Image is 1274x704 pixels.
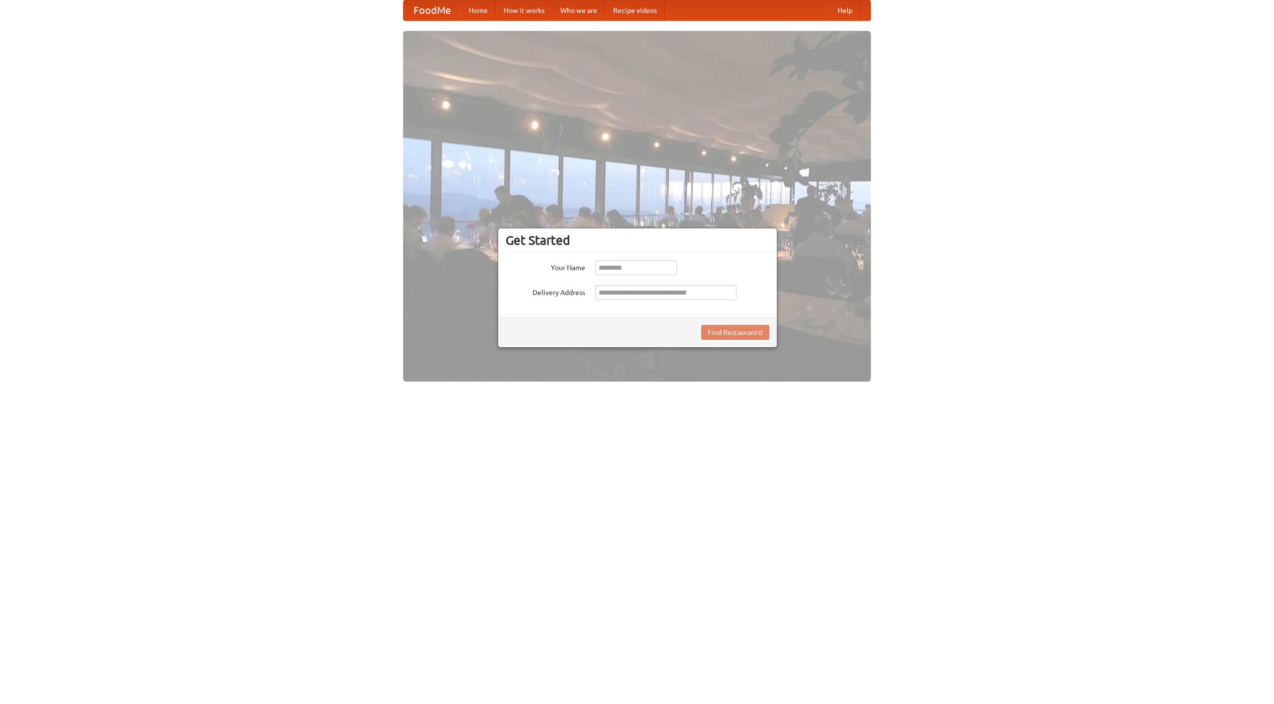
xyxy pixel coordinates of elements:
label: Delivery Address [506,285,585,298]
label: Your Name [506,260,585,273]
a: Recipe videos [605,0,665,20]
a: Help [830,0,860,20]
a: FoodMe [404,0,461,20]
a: Home [461,0,496,20]
a: Who we are [552,0,605,20]
a: How it works [496,0,552,20]
h3: Get Started [506,233,769,248]
button: Find Restaurants! [701,325,769,340]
